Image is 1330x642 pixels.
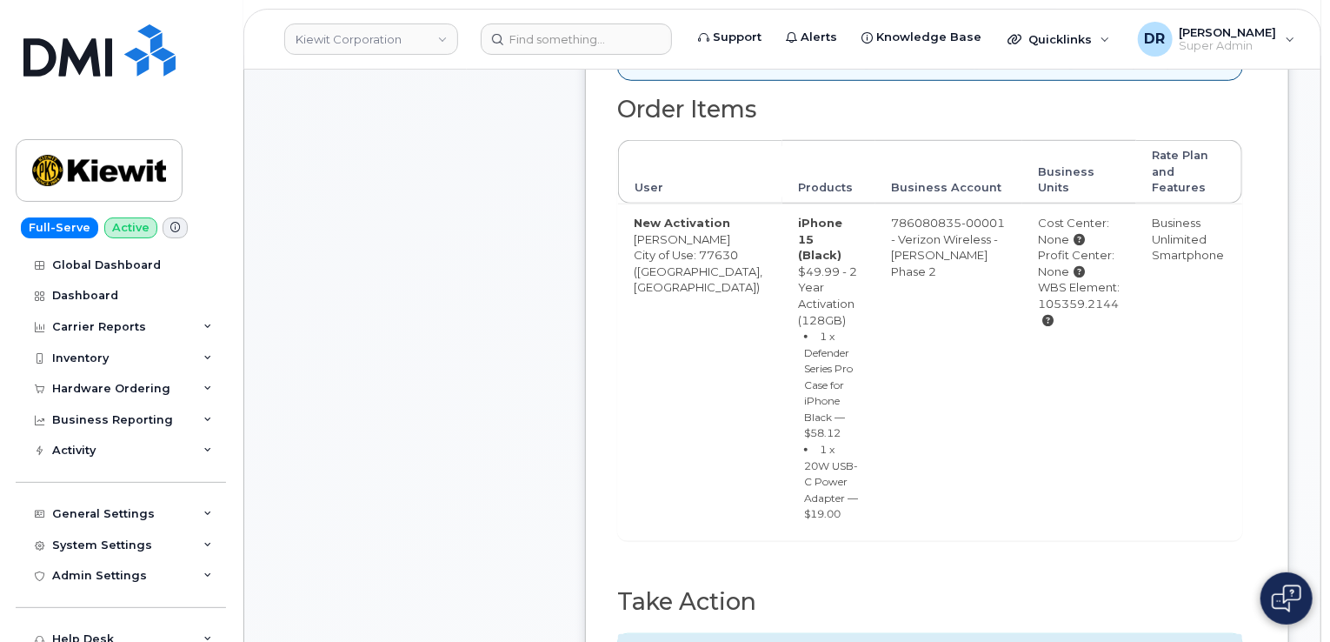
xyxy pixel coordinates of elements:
div: Profit Center: None [1038,247,1121,279]
th: Products [782,140,875,204]
span: Knowledge Base [876,29,981,46]
a: Support [686,20,774,55]
h2: Order Items [617,97,1243,123]
td: 786080835-00001 - Verizon Wireless - [PERSON_NAME] Phase 2 [875,204,1022,540]
input: Find something... [481,23,672,55]
strong: iPhone 15 (Black) [798,216,842,262]
div: Dori Ripley [1126,22,1307,57]
a: Alerts [774,20,849,55]
div: Quicklinks [995,22,1122,57]
td: Business Unlimited Smartphone [1136,204,1242,540]
th: Rate Plan and Features [1136,140,1242,204]
span: Super Admin [1180,39,1277,53]
strong: New Activation [634,216,730,230]
th: Business Units [1022,140,1136,204]
span: DR [1145,29,1166,50]
td: $49.99 - 2 Year Activation (128GB) [782,204,875,540]
div: Cost Center: None [1038,215,1121,247]
td: [PERSON_NAME] City of Use: 77630 ([GEOGRAPHIC_DATA], [GEOGRAPHIC_DATA]) [618,204,782,540]
span: Alerts [801,29,837,46]
span: [PERSON_NAME] [1180,25,1277,39]
img: Open chat [1272,585,1301,612]
th: Business Account [875,140,1022,204]
span: Support [713,29,761,46]
div: WBS Element: 105359.2144 [1038,279,1121,328]
a: Kiewit Corporation [284,23,458,55]
th: User [618,140,782,204]
small: 1 x Defender Series Pro Case for iPhone Black — $58.12 [804,330,853,439]
small: 1 x 20W USB-C Power Adapter — $19.00 [804,443,858,520]
h2: Take Action [617,589,1243,615]
a: Knowledge Base [849,20,994,55]
span: Quicklinks [1028,32,1092,46]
